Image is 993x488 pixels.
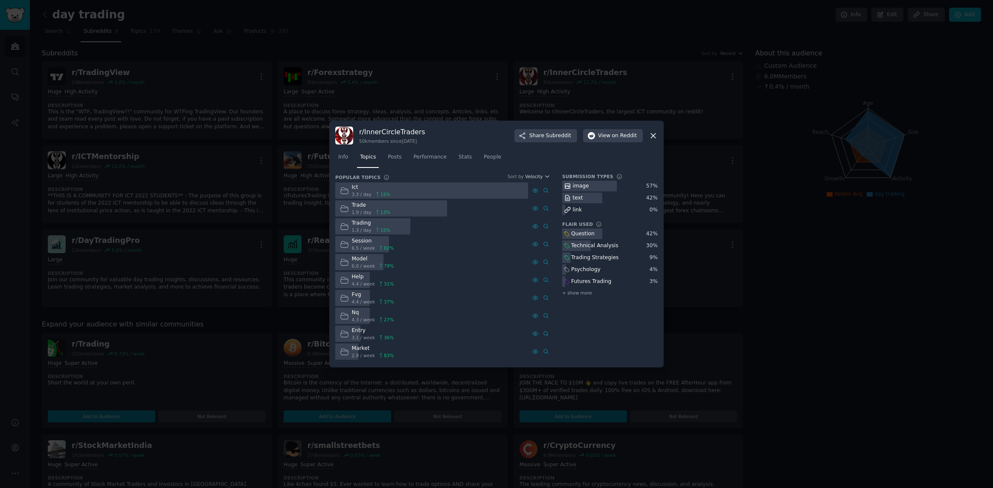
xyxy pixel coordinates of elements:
span: 83 % [384,352,394,358]
span: 3.1 / week [352,335,375,341]
span: Stats [459,153,472,161]
a: Stats [456,150,475,168]
div: link [573,206,582,214]
span: 79 % [384,263,394,269]
div: 3 % [650,278,658,286]
div: text [573,194,583,202]
span: 4.4 / week [352,299,375,305]
span: Topics [360,153,376,161]
div: 4 % [650,266,658,274]
span: 82 % [384,245,394,251]
div: Entry [352,327,394,335]
a: Topics [357,150,379,168]
div: 57 % [646,182,658,190]
span: 1.3 / day [352,227,372,233]
span: 1.9 / day [352,209,372,215]
span: Share [529,132,571,140]
div: Help [352,273,394,281]
div: 50k members since [DATE] [359,138,425,144]
span: 4.3 / week [352,317,375,323]
span: + show more [562,290,592,296]
img: InnerCircleTraders [335,127,353,144]
div: Trading Strategies [571,254,618,262]
div: Technical Analysis [571,242,618,250]
span: 36 % [384,335,394,341]
span: 15 % [380,227,390,233]
span: 37 % [384,299,394,305]
a: People [481,150,504,168]
div: Model [352,255,394,263]
h3: Popular Topics [335,174,380,180]
span: 4.4 / week [352,281,375,287]
span: View [598,132,637,140]
div: Market [352,345,394,352]
span: 3.3 / day [352,191,372,197]
a: Info [335,150,351,168]
div: Nq [352,309,394,317]
span: 6.0 / week [352,263,375,269]
span: 6.5 / week [352,245,375,251]
div: Question [571,230,595,238]
div: Psychology [571,266,601,274]
div: Ict [352,184,391,191]
div: Session [352,237,394,245]
span: on Reddit [612,132,637,140]
div: 30 % [646,242,658,250]
span: Posts [388,153,401,161]
span: People [484,153,501,161]
div: Fvg [352,291,394,299]
span: 31 % [384,281,394,287]
div: Futures Trading [571,278,611,286]
span: 2.9 / week [352,352,375,358]
div: Sort by [508,173,524,179]
button: Viewon Reddit [583,129,643,143]
span: 27 % [384,317,394,323]
div: 42 % [646,194,658,202]
a: Posts [385,150,404,168]
div: Trading [352,219,391,227]
h3: r/ InnerCircleTraders [359,127,425,136]
span: 13 % [380,209,390,215]
div: 0 % [650,206,658,214]
div: image [573,182,589,190]
div: 9 % [650,254,658,262]
button: ShareSubreddit [514,129,577,143]
div: 42 % [646,230,658,238]
a: Performance [410,150,450,168]
span: Velocity [525,173,543,179]
span: Performance [413,153,447,161]
h3: Submission Types [562,173,613,179]
span: Subreddit [546,132,571,140]
span: Info [338,153,348,161]
h3: Flair Used [562,221,593,227]
button: Velocity [525,173,550,179]
div: Trade [352,202,391,209]
span: 15 % [380,191,390,197]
